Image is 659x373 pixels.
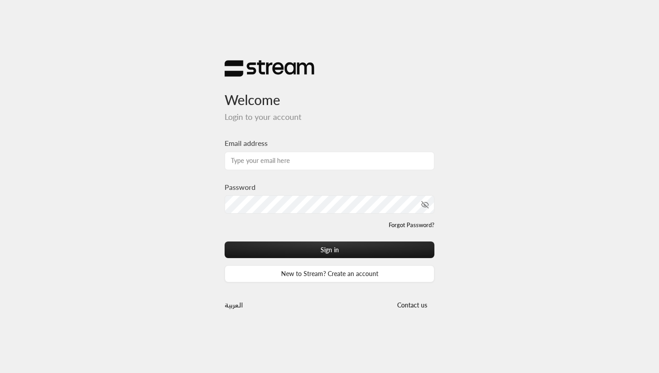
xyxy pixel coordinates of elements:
a: Contact us [390,301,434,309]
input: Type your email here [225,152,434,170]
img: Stream Logo [225,60,314,77]
a: العربية [225,297,243,313]
a: Forgot Password? [389,221,434,230]
h5: Login to your account [225,112,434,122]
button: Sign in [225,241,434,258]
h3: Welcome [225,77,434,108]
button: toggle password visibility [417,197,433,212]
a: New to Stream? Create an account [225,265,434,282]
label: Email address [225,138,268,149]
button: Contact us [390,297,434,313]
label: Password [225,182,256,193]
